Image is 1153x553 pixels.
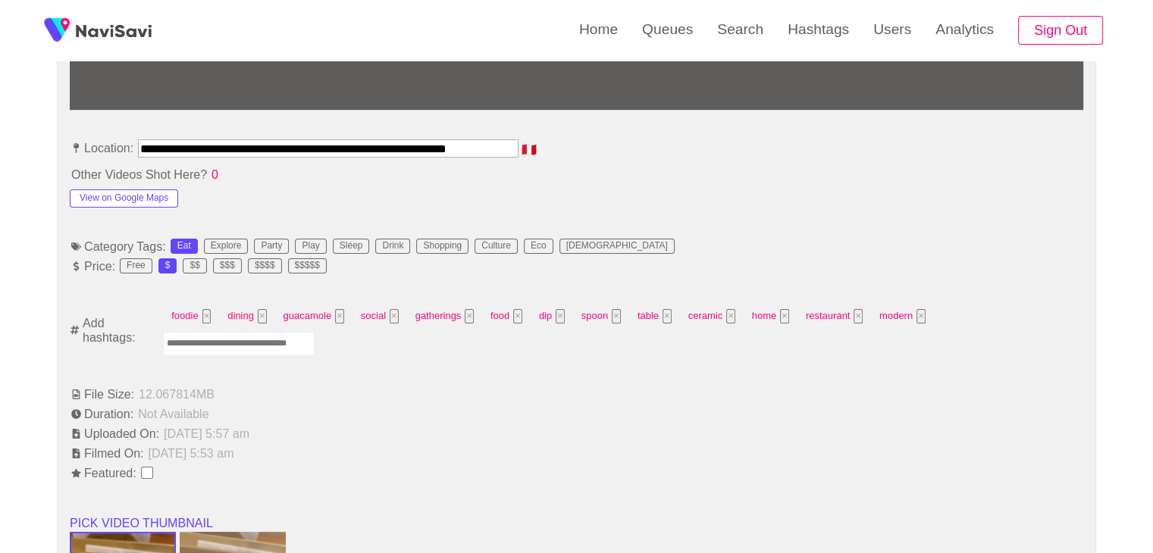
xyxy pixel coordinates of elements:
[202,309,211,323] button: Tag at index 0 with value 11485 focussed. Press backspace to remove
[534,305,569,328] span: dip
[780,309,789,323] button: Tag at index 10 with value 2491 focussed. Press backspace to remove
[70,426,161,440] span: Uploaded On:
[70,446,145,460] span: Filmed On:
[258,309,267,323] button: Tag at index 1 with value 2291 focussed. Press backspace to remove
[255,261,275,271] div: $$$$
[81,316,161,344] span: Add hashtags:
[577,305,625,328] span: spoon
[390,309,399,323] button: Tag at index 3 with value 2294 focussed. Press backspace to remove
[335,309,344,323] button: Tag at index 2 with value 15568 focussed. Press backspace to remove
[70,239,168,253] span: Category Tags:
[747,305,794,328] span: home
[165,261,171,271] div: $
[163,332,315,355] input: Enter tag here and press return
[1018,16,1103,45] button: Sign Out
[684,305,740,328] span: ceramic
[70,387,136,401] span: File Size:
[295,261,320,271] div: $$$$$
[70,514,1083,532] li: PICK VIDEO THUMBNAIL
[70,189,178,208] button: View on Google Maps
[612,309,621,323] button: Tag at index 7 with value 5306 focussed. Press backspace to remove
[726,309,735,323] button: Tag at index 9 with value 424809 focussed. Press backspace to remove
[854,309,863,323] button: Tag at index 11 with value 73 focussed. Press backspace to remove
[167,305,215,328] span: foodie
[211,241,242,252] div: Explore
[486,305,527,328] span: food
[70,141,135,155] span: Location:
[147,446,236,460] span: [DATE] 5:53 am
[162,426,251,440] span: [DATE] 5:57 am
[531,241,547,252] div: Eco
[302,241,319,252] div: Play
[210,167,220,181] span: 0
[663,309,672,323] button: Tag at index 8 with value 4447 focussed. Press backspace to remove
[481,241,511,252] div: Culture
[916,309,926,323] button: Tag at index 12 with value 2390 focussed. Press backspace to remove
[70,466,138,480] span: Featured:
[411,305,478,328] span: gatherings
[382,241,403,252] div: Drink
[279,305,349,328] span: guacamole
[633,305,676,328] span: table
[190,261,199,271] div: $$
[801,305,867,328] span: restaurant
[520,143,538,155] span: 🇵🇪
[223,305,271,328] span: dining
[70,189,178,203] a: View on Google Maps
[556,309,565,323] button: Tag at index 6 with value 38378 focussed. Press backspace to remove
[513,309,522,323] button: Tag at index 5 with value 45 focussed. Press backspace to remove
[220,261,235,271] div: $$$
[177,241,191,252] div: Eat
[566,241,668,252] div: [DEMOGRAPHIC_DATA]
[465,309,474,323] button: Tag at index 4 with value 8728 focussed. Press backspace to remove
[137,387,216,401] span: 12.067814 MB
[70,259,117,273] span: Price:
[70,407,135,420] span: Duration:
[423,241,462,252] div: Shopping
[136,407,210,420] span: Not Available
[38,11,76,49] img: fireSpot
[875,305,930,328] span: modern
[261,241,282,252] div: Party
[76,23,152,38] img: fireSpot
[340,241,363,252] div: Sleep
[356,305,403,328] span: social
[127,261,146,271] div: Free
[70,167,208,181] span: Other Videos Shot Here?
